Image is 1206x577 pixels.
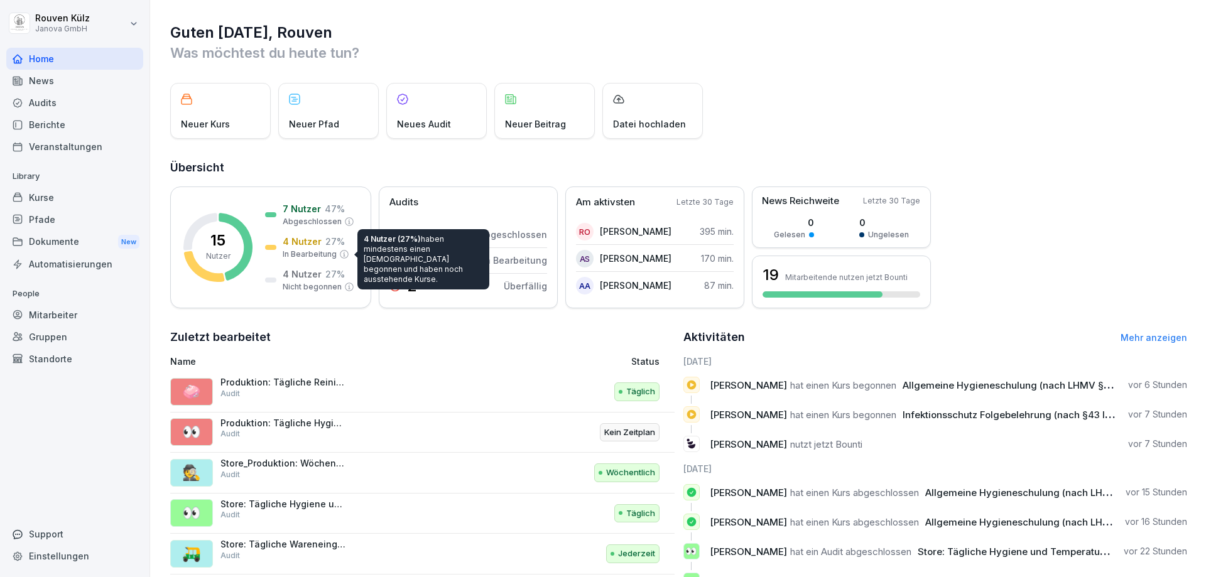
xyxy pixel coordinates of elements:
[220,458,346,469] p: Store_Produktion: Wöchentliche Kontrolle auf Schädlinge
[762,194,839,208] p: News Reichweite
[6,70,143,92] a: News
[1128,408,1187,421] p: vor 7 Stunden
[700,225,734,238] p: 395 min.
[220,509,240,520] p: Audit
[283,281,342,293] p: Nicht begonnen
[683,328,745,346] h2: Aktivitäten
[6,545,143,567] a: Einstellungen
[407,227,416,242] p: 0
[6,348,143,370] a: Standorte
[6,326,143,348] a: Gruppen
[182,542,201,565] p: 🛺
[604,426,655,439] p: Kein Zeitplan
[576,277,594,294] div: AA
[289,117,339,131] p: Neuer Pfad
[576,250,594,267] div: AS
[701,252,734,265] p: 170 min.
[220,377,346,388] p: Produktion: Tägliche Reinigung und Desinfektion der Produktion
[1128,438,1187,450] p: vor 7 Stunden
[710,487,787,499] span: [PERSON_NAME]
[170,372,675,413] a: 🧼Produktion: Tägliche Reinigung und Desinfektion der ProduktionAuditTäglich
[606,466,655,479] p: Wöchentlich
[785,272,908,282] p: Mitarbeitende nutzen jetzt Bounti
[220,469,240,480] p: Audit
[170,534,675,574] a: 🛺Store: Tägliche WareneingangskontrolleAuditJederzeit
[576,195,635,210] p: Am aktivsten
[6,92,143,114] a: Audits
[220,539,346,550] p: Store: Tägliche Wareneingangskontrolle
[482,254,547,267] p: In Bearbeitung
[868,229,909,240] p: Ungelesen
[600,252,671,265] p: [PERSON_NAME]
[710,379,787,391] span: [PERSON_NAME]
[626,507,655,520] p: Täglich
[600,225,671,238] p: [PERSON_NAME]
[710,409,787,421] span: [PERSON_NAME]
[631,355,660,368] p: Status
[170,355,486,368] p: Name
[283,267,322,281] p: 4 Nutzer
[790,487,919,499] span: hat einen Kurs abgeschlossen
[685,542,697,560] p: 👀
[504,279,547,293] p: Überfällig
[170,23,1187,43] h1: Guten [DATE], Rouven
[600,279,671,292] p: [PERSON_NAME]
[859,216,909,229] p: 0
[170,328,675,346] h2: Zuletzt bearbeitet
[1128,379,1187,391] p: vor 6 Stunden
[182,461,201,484] p: 🕵️
[6,186,143,208] a: Kurse
[283,202,321,215] p: 7 Nutzer
[170,413,675,453] a: 👀Produktion: Tägliche Hygiene und Temperaturkontrolle bis 12.00 MittagAuditKein Zeitplan
[704,279,734,292] p: 87 min.
[6,230,143,254] div: Dokumente
[925,487,1180,499] span: Allgemeine Hygieneschulung (nach LHMV §4) DIN10514
[6,208,143,230] a: Pfade
[182,502,201,524] p: 👀
[790,516,919,528] span: hat einen Kurs abgeschlossen
[170,493,675,534] a: 👀Store: Tägliche Hygiene und Temperaturkontrolle bis 12.00 MittagAuditTäglich
[505,117,566,131] p: Neuer Beitrag
[6,136,143,158] a: Veranstaltungen
[35,24,90,33] p: Janova GmbH
[6,523,143,545] div: Support
[774,216,814,229] p: 0
[6,253,143,275] a: Automatisierungen
[626,386,655,398] p: Täglich
[710,516,787,528] span: [PERSON_NAME]
[220,499,346,510] p: Store: Tägliche Hygiene und Temperaturkontrolle bis 12.00 Mittag
[407,279,417,294] p: 2
[790,438,862,450] span: nutzt jetzt Bounti
[576,223,594,240] div: Ro
[1125,515,1187,528] p: vor 16 Stunden
[6,304,143,326] a: Mitarbeiter
[397,117,451,131] p: Neues Audit
[6,114,143,136] a: Berichte
[6,48,143,70] div: Home
[790,379,896,391] span: hat einen Kurs begonnen
[220,388,240,399] p: Audit
[710,438,787,450] span: [PERSON_NAME]
[283,216,342,227] p: Abgeschlossen
[170,43,1187,63] p: Was möchtest du heute tun?
[283,235,322,248] p: 4 Nutzer
[863,195,920,207] p: Letzte 30 Tage
[210,233,225,248] p: 15
[790,546,911,558] span: hat ein Audit abgeschlossen
[790,409,896,421] span: hat einen Kurs begonnen
[182,421,201,443] p: 👀
[364,234,421,244] span: 4 Nutzer (27%)
[182,380,201,403] p: 🧼
[479,228,547,241] p: Abgeschlossen
[763,264,779,286] h3: 19
[220,550,240,561] p: Audit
